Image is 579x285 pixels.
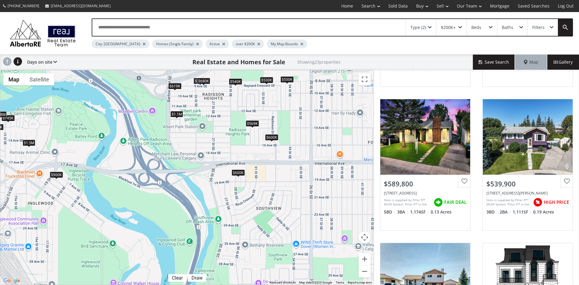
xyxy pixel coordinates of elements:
a: Open this area in Google Maps (opens a new window) [2,277,22,285]
div: My Map Bounds [267,40,307,48]
h1: Real Estate and Homes for Sale [192,58,285,66]
div: $680K [193,78,207,84]
div: $540K [229,78,242,85]
div: Map [515,55,547,70]
img: rating icon [432,196,444,208]
span: Map [524,59,538,65]
div: $1.1M [170,111,183,117]
div: Beds [471,25,481,30]
a: Terms [336,281,344,284]
img: rating icon [532,196,544,208]
div: $900K [50,172,63,178]
span: 1,111 SF [513,209,532,215]
a: $539,900[STREET_ADDRESS][PERSON_NAME]Data is supplied by Pillar 9™ MLS® System. Pillar 9™ is the ... [476,93,579,236]
div: $600K [232,169,245,176]
div: $680K [194,78,207,84]
div: Click to clear. [168,275,186,281]
div: $539,900 [486,179,569,188]
h2: Showing 23 properties [297,60,340,64]
div: $619K [168,83,182,89]
div: Click to draw. [188,275,206,281]
div: $680K [197,78,210,84]
span: 2 BA [500,209,511,215]
div: Draw [190,275,204,281]
div: Baths [502,25,513,30]
a: $589,800[STREET_ADDRESS]Data is supplied by Pillar 9™ MLS® System. Pillar 9™ is the owner of the ... [374,93,476,236]
div: $550K [280,76,294,83]
img: Logo [7,18,79,48]
span: HIGH PRICE [544,199,569,205]
span: Gallery [554,59,573,65]
span: 5 BD [384,209,396,215]
div: over $200K [232,40,264,48]
span: 3 BA [397,209,409,215]
div: 10 Radcliffe Crescent SE, Calgary, AB T2Z 5X2 [384,191,467,196]
span: 0.19 Acres [533,209,554,215]
button: Show street map [3,73,24,85]
button: Save Search [473,55,515,70]
div: Clear [170,275,184,281]
span: [EMAIL_ADDRESS][DOMAIN_NAME] [51,3,111,8]
div: 752 Raynard Crescent SE, Calgary, AB T2A 1X7 [486,191,569,196]
span: [PHONE_NUMBER] [8,3,39,8]
div: $200K+ [441,25,456,30]
span: 1,174 SF [410,209,429,215]
button: Map camera controls [359,231,371,243]
div: Homes (Single Family) [152,40,203,48]
div: City: [GEOGRAPHIC_DATA] [92,40,149,48]
span: Map data ©2025 Google [299,281,332,284]
span: 3 BD [486,209,498,215]
button: Zoom out [359,265,371,277]
span: FAIR DEAL [444,199,467,205]
div: Days on site [24,55,57,70]
div: $1.5M [23,139,35,146]
div: Type (2) [410,25,426,30]
div: Filters [532,25,545,30]
div: $600K [265,134,278,140]
div: Data is supplied by Pillar 9™ MLS® System. Pillar 9™ is the owner of the copyright in its MLS® Sy... [384,198,431,207]
div: $530K [260,77,273,83]
div: $569K [246,120,259,127]
a: Report a map error [348,281,372,284]
button: Keyboard shortcuts [270,280,296,285]
div: Active [206,40,229,48]
button: Zoom in [359,253,371,265]
div: Data is supplied by Pillar 9™ MLS® System. Pillar 9™ is the owner of the copyright in its MLS® Sy... [486,198,530,207]
a: [EMAIL_ADDRESS][DOMAIN_NAME] [42,0,114,11]
img: Google [2,277,22,285]
button: Show satellite imagery [24,73,54,85]
div: $745K [2,115,15,121]
div: $589,800 [384,179,467,188]
div: Gallery [547,55,579,70]
span: 0.13 Acres [431,209,451,215]
button: Toggle fullscreen view [359,73,371,85]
